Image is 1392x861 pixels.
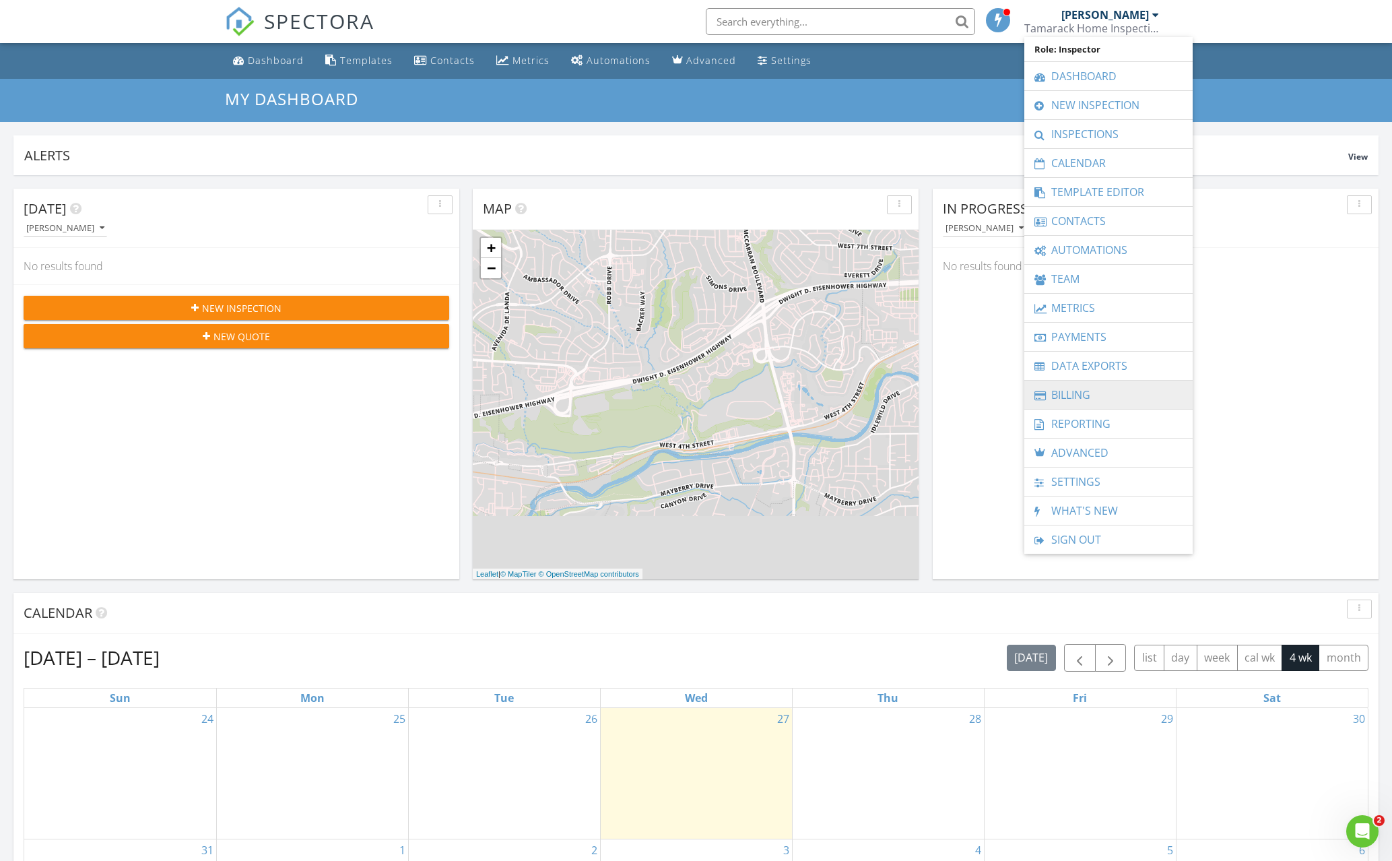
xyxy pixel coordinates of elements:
[1158,708,1176,730] a: Go to August 29, 2025
[972,839,984,861] a: Go to September 4, 2025
[225,7,255,36] img: The Best Home Inspection Software - Spectora
[1031,410,1186,438] a: Reporting
[24,644,160,671] h2: [DATE] – [DATE]
[500,570,537,578] a: © MapTiler
[264,7,374,35] span: SPECTORA
[589,839,600,861] a: Go to September 2, 2025
[24,604,92,622] span: Calendar
[686,54,736,67] div: Advanced
[1261,689,1284,707] a: Saturday
[1031,439,1186,467] a: Advanced
[24,324,449,348] button: New Quote
[1031,236,1186,264] a: Automations
[1164,645,1197,671] button: day
[667,49,741,73] a: Advanced
[1031,323,1186,351] a: Payments
[199,708,216,730] a: Go to August 24, 2025
[774,708,792,730] a: Go to August 27, 2025
[397,839,408,861] a: Go to September 1, 2025
[1031,62,1186,90] a: Dashboard
[1031,265,1186,293] a: Team
[225,88,358,110] span: My Dashboard
[583,708,600,730] a: Go to August 26, 2025
[199,839,216,861] a: Go to August 31, 2025
[1164,839,1176,861] a: Go to September 5, 2025
[481,238,501,258] a: Zoom in
[600,708,792,839] td: Go to August 27, 2025
[13,248,459,284] div: No results found
[1319,645,1368,671] button: month
[1031,37,1186,61] span: Role: Inspector
[1356,839,1368,861] a: Go to September 6, 2025
[1031,120,1186,148] a: Inspections
[430,54,475,67] div: Contacts
[539,570,639,578] a: © OpenStreetMap contributors
[1031,294,1186,322] a: Metrics
[202,301,281,315] span: New Inspection
[216,708,408,839] td: Go to August 25, 2025
[24,296,449,320] button: New Inspection
[1282,645,1319,671] button: 4 wk
[481,258,501,278] a: Zoom out
[483,199,512,218] span: Map
[1031,468,1186,496] a: Settings
[491,49,555,73] a: Metrics
[943,199,1028,218] span: In Progress
[320,49,398,73] a: Templates
[875,689,901,707] a: Thursday
[1031,497,1186,525] a: What's New
[107,689,133,707] a: Sunday
[24,146,1348,164] div: Alerts
[1374,815,1385,826] span: 2
[1197,645,1238,671] button: week
[1031,178,1186,206] a: Template Editor
[1134,645,1164,671] button: list
[946,224,1024,233] div: [PERSON_NAME]
[1095,644,1127,672] button: Next
[228,49,309,73] a: Dashboard
[340,54,393,67] div: Templates
[706,8,975,35] input: Search everything...
[512,54,550,67] div: Metrics
[1031,381,1186,409] a: Billing
[566,49,656,73] a: Automations (Basic)
[492,689,517,707] a: Tuesday
[473,569,642,580] div: |
[1031,149,1186,177] a: Calendar
[26,224,104,233] div: [PERSON_NAME]
[1061,8,1149,22] div: [PERSON_NAME]
[1350,708,1368,730] a: Go to August 30, 2025
[1007,645,1056,671] button: [DATE]
[1348,151,1368,162] span: View
[771,54,811,67] div: Settings
[781,839,792,861] a: Go to September 3, 2025
[1176,708,1368,839] td: Go to August 30, 2025
[1070,689,1090,707] a: Friday
[1031,91,1186,119] a: New Inspection
[1024,22,1159,35] div: Tamarack Home Inspections
[298,689,327,707] a: Monday
[24,199,67,218] span: [DATE]
[408,708,600,839] td: Go to August 26, 2025
[1031,352,1186,380] a: Data Exports
[984,708,1176,839] td: Go to August 29, 2025
[1031,525,1186,554] a: Sign Out
[225,18,374,46] a: SPECTORA
[248,54,304,67] div: Dashboard
[391,708,408,730] a: Go to August 25, 2025
[792,708,984,839] td: Go to August 28, 2025
[587,54,651,67] div: Automations
[933,248,1379,284] div: No results found
[476,570,498,578] a: Leaflet
[213,329,270,344] span: New Quote
[1237,645,1283,671] button: cal wk
[752,49,817,73] a: Settings
[943,220,1026,238] button: [PERSON_NAME]
[1031,207,1186,235] a: Contacts
[682,689,710,707] a: Wednesday
[24,220,107,238] button: [PERSON_NAME]
[1346,815,1379,848] iframe: Intercom live chat
[1064,644,1096,672] button: Previous
[409,49,480,73] a: Contacts
[24,708,216,839] td: Go to August 24, 2025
